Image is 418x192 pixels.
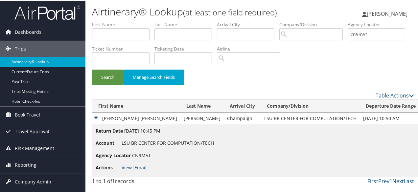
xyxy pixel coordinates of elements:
label: Airline [217,45,285,52]
label: Arrival City [217,21,279,27]
span: Risk Management [15,139,54,156]
td: [PERSON_NAME] [PERSON_NAME] [92,112,180,124]
span: Reporting [15,156,36,173]
button: Manage Search Fields [124,69,184,84]
th: First Name: activate to sort column ascending [92,99,180,112]
label: First Name [92,21,154,27]
small: (at least one field required) [183,6,277,17]
a: Email [134,164,147,170]
a: Last [404,177,414,184]
span: Company Admin [15,173,51,189]
a: Table Actions [376,91,414,98]
span: Actions [96,163,120,171]
a: Prev [378,177,389,184]
td: Champaign [224,112,261,124]
a: Next [392,177,404,184]
th: Company/Division [261,99,360,112]
h1: Airtinerary® Lookup [92,4,307,18]
button: Search [92,69,124,84]
a: First [367,177,378,184]
label: Last Name [154,21,217,27]
span: | [122,164,147,170]
img: airportal-logo.png [14,4,80,20]
span: Account [96,139,120,146]
span: CN9M5T [132,152,151,158]
div: 1 to 1 of records [92,177,165,188]
span: LSU BR CENTER FOR COMPUTATION/TECH [122,139,214,145]
span: Travel Approval [15,123,49,139]
span: [DATE] 10:45 PM [124,127,160,133]
td: [PERSON_NAME] [180,112,224,124]
label: Ticketing Date [154,45,217,52]
span: Agency Locator [96,151,131,159]
span: 1 [112,177,115,184]
th: Last Name: activate to sort column ascending [180,99,224,112]
td: LSU BR CENTER FOR COMPUTATION/TECH [261,112,360,124]
a: [PERSON_NAME] [362,3,414,23]
span: Book Travel [15,106,40,122]
label: Company/Division [279,21,348,27]
a: View [122,164,132,170]
a: 1 [389,177,392,184]
th: Arrival City: activate to sort column ascending [224,99,261,112]
span: [PERSON_NAME] [367,10,407,17]
span: Return Date [96,127,123,134]
span: Dashboards [15,23,41,40]
span: Trips [15,40,26,56]
label: Ticket Number [92,45,154,52]
label: Agency Locator [348,21,410,27]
